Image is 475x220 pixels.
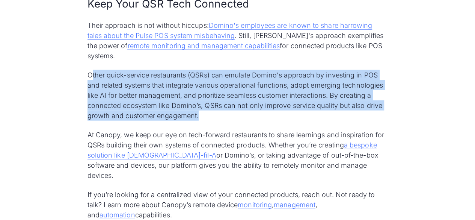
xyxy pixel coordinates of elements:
[100,211,135,219] a: automation
[87,20,388,61] p: Their approach is not without hiccups: . Still, [PERSON_NAME]'s approach exemplifies the power of...
[238,201,272,209] a: monitoring
[127,42,280,50] a: remote monitoring and management capabilities
[87,21,372,40] a: Domino's employees are known to share harrowing tales about the Pulse POS system misbehaving
[87,130,388,181] p: At Canopy, we keep our eye on tech-forward restaurants to share learnings and inspiration for QSR...
[87,190,388,220] p: If you’re looking for a centralized view of your connected products, reach out. Not ready to talk...
[87,70,388,121] p: Other quick-service restaurants (QSRs) can emulate Domino's approach by investing in POS and rela...
[274,201,315,209] a: management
